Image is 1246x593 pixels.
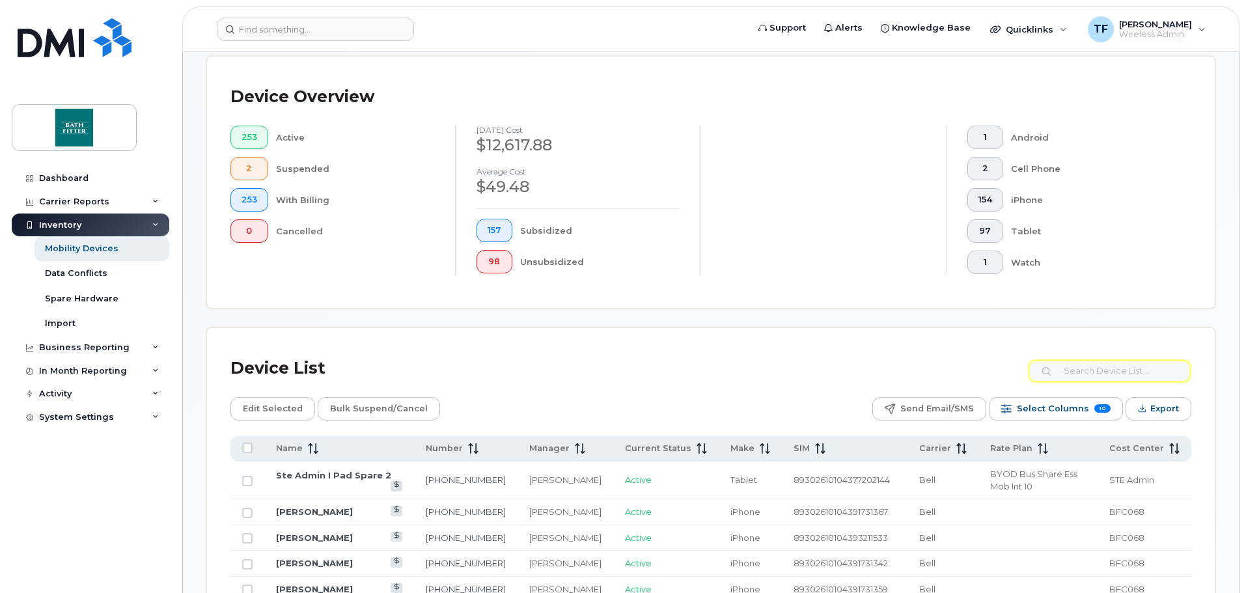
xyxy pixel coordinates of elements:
span: iPhone [730,532,760,543]
button: 2 [967,157,1003,180]
div: Android [1011,126,1171,149]
span: SIM [794,443,810,454]
button: 157 [477,219,512,242]
a: View Last Bill [391,506,403,516]
button: Bulk Suspend/Cancel [318,397,440,421]
a: Knowledge Base [872,15,980,41]
div: iPhone [1011,188,1171,212]
div: Quicklinks [981,16,1076,42]
div: [PERSON_NAME] [529,532,602,544]
span: BFC068 [1109,506,1144,517]
button: 253 [230,126,268,149]
a: View Last Bill [391,557,403,567]
button: Edit Selected [230,397,315,421]
button: 97 [967,219,1003,243]
a: [PERSON_NAME] [276,558,353,568]
button: Send Email/SMS [872,397,986,421]
span: Make [730,443,755,454]
span: 1 [978,257,992,268]
h4: [DATE] cost [477,126,680,134]
span: BFC068 [1109,558,1144,568]
span: 154 [978,195,992,205]
a: View Last Bill [391,481,403,491]
div: Unsubsidized [520,250,680,273]
input: Find something... [217,18,414,41]
div: [PERSON_NAME] [529,506,602,518]
span: Cost Center [1109,443,1164,454]
button: Export [1126,397,1191,421]
span: Export [1150,399,1179,419]
a: [PHONE_NUMBER] [426,506,506,517]
span: 98 [488,256,501,267]
span: Knowledge Base [892,21,971,34]
span: 2 [978,163,992,174]
span: Alerts [835,21,863,34]
div: Watch [1011,251,1171,274]
span: Bulk Suspend/Cancel [330,399,428,419]
a: Support [749,15,815,41]
span: Tablet [730,475,757,485]
a: Ste Admin I Pad Spare 2 [276,470,391,480]
div: With Billing [276,188,435,212]
h4: Average cost [477,167,680,176]
span: 157 [488,225,501,236]
span: 89302610104391731342 [794,558,888,568]
span: STE Admin [1109,475,1154,485]
button: 2 [230,157,268,180]
span: Bell [919,532,935,543]
div: [PERSON_NAME] [529,474,602,486]
span: Carrier [919,443,951,454]
div: $12,617.88 [477,134,680,156]
span: [PERSON_NAME] [1119,19,1192,29]
span: Wireless Admin [1119,29,1192,40]
button: 0 [230,219,268,243]
span: Name [276,443,303,454]
a: [PHONE_NUMBER] [426,558,506,568]
a: [PHONE_NUMBER] [426,532,506,543]
span: Edit Selected [243,399,303,419]
button: Select Columns 10 [989,397,1123,421]
span: 2 [242,163,257,174]
span: 97 [978,226,992,236]
div: Tablet [1011,219,1171,243]
button: 1 [967,251,1003,274]
span: 10 [1094,404,1111,413]
a: View Last Bill [391,583,403,593]
span: BFC068 [1109,532,1144,543]
span: Send Email/SMS [900,399,974,419]
span: 253 [242,195,257,205]
span: 0 [242,226,257,236]
span: BYOD Bus Share Ess Mob Int 10 [990,469,1077,491]
button: 1 [967,126,1003,149]
div: Active [276,126,435,149]
div: Device List [230,352,325,385]
div: Subsidized [520,219,680,242]
button: 98 [477,250,512,273]
span: 253 [242,132,257,143]
span: Bell [919,506,935,517]
a: [PERSON_NAME] [276,506,353,517]
span: Bell [919,475,935,485]
div: Suspended [276,157,435,180]
span: 1 [978,132,992,143]
span: Quicklinks [1006,24,1053,34]
span: 89302610104393211533 [794,532,888,543]
a: View Last Bill [391,532,403,542]
button: 154 [967,188,1003,212]
span: 89302610104377202144 [794,475,890,485]
span: Current Status [625,443,691,454]
div: Cell Phone [1011,157,1171,180]
span: Support [769,21,806,34]
span: iPhone [730,506,760,517]
span: Active [625,558,652,568]
div: Cancelled [276,219,435,243]
a: Alerts [815,15,872,41]
span: Active [625,532,652,543]
span: Active [625,506,652,517]
div: [PERSON_NAME] [529,557,602,570]
div: Device Overview [230,80,374,114]
span: TF [1094,21,1108,37]
span: 89302610104391731367 [794,506,888,517]
a: [PERSON_NAME] [276,532,353,543]
a: [PHONE_NUMBER] [426,475,506,485]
